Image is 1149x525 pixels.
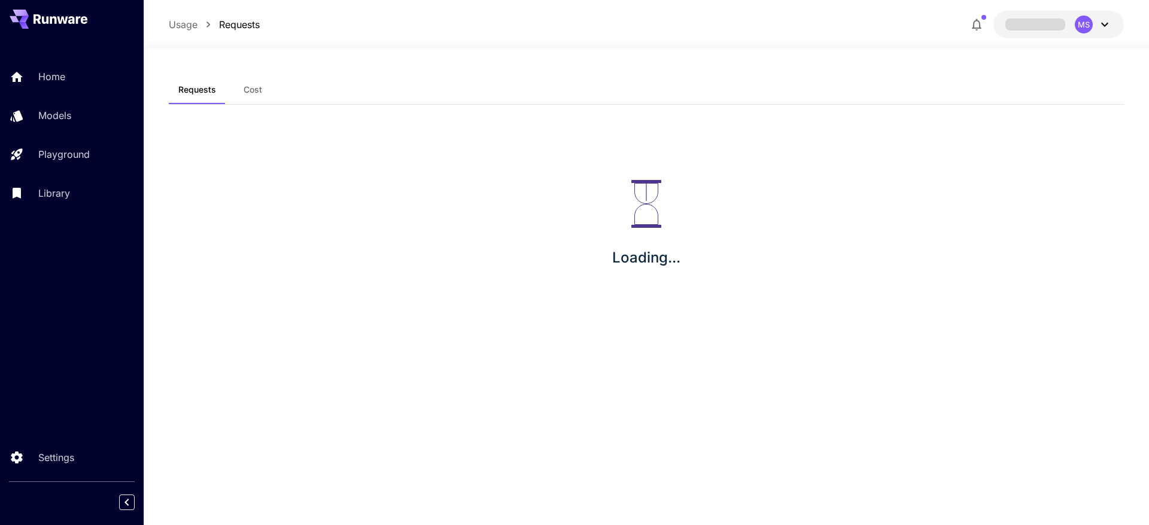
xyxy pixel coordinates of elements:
p: Settings [38,450,74,465]
nav: breadcrumb [169,17,260,32]
p: Models [38,108,71,123]
span: Requests [178,84,216,95]
button: Collapse sidebar [119,495,135,510]
a: Requests [219,17,260,32]
button: MS [993,11,1124,38]
div: MS [1075,16,1093,33]
p: Loading... [612,247,680,268]
p: Library [38,186,70,200]
a: Usage [169,17,197,32]
span: Cost [244,84,262,95]
div: Collapse sidebar [128,492,144,513]
p: Playground [38,147,90,161]
p: Home [38,69,65,84]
